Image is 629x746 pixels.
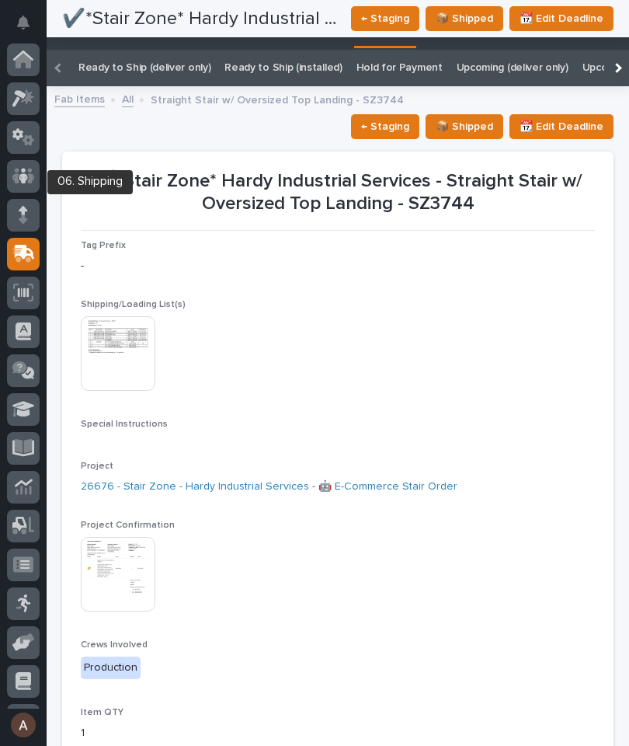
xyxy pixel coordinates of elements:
p: Straight Stair w/ Oversized Top Landing - SZ3744 [151,90,404,107]
a: Ready to Ship (deliver only) [78,50,210,86]
span: Project Confirmation [81,521,175,530]
a: Upcoming (deliver only) [457,50,568,86]
span: Crews Involved [81,640,148,650]
p: ✔️*Stair Zone* Hardy Industrial Services - Straight Stair w/ Oversized Top Landing - SZ3744 [81,170,595,215]
span: Item QTY [81,708,123,717]
span: Special Instructions [81,420,168,429]
div: Production [81,657,141,679]
p: - [81,258,595,274]
span: ← Staging [361,117,409,136]
button: 📦 Shipped [426,114,503,139]
button: ← Staging [351,114,419,139]
a: Fab Items [54,89,105,107]
span: 📦 Shipped [436,117,493,136]
span: Tag Prefix [81,241,126,250]
span: Project [81,462,113,471]
a: All [122,89,134,107]
span: 📆 Edit Deadline [520,117,603,136]
a: 26676 - Stair Zone - Hardy Industrial Services - 🤖 E-Commerce Stair Order [81,479,457,495]
span: Shipping/Loading List(s) [81,300,186,309]
p: 1 [81,725,595,741]
a: Ready to Ship (installed) [224,50,342,86]
button: Notifications [7,6,40,39]
div: Notifications [19,16,40,40]
a: Hold for Payment [356,50,443,86]
button: 📆 Edit Deadline [509,114,613,139]
button: users-avatar [7,709,40,741]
